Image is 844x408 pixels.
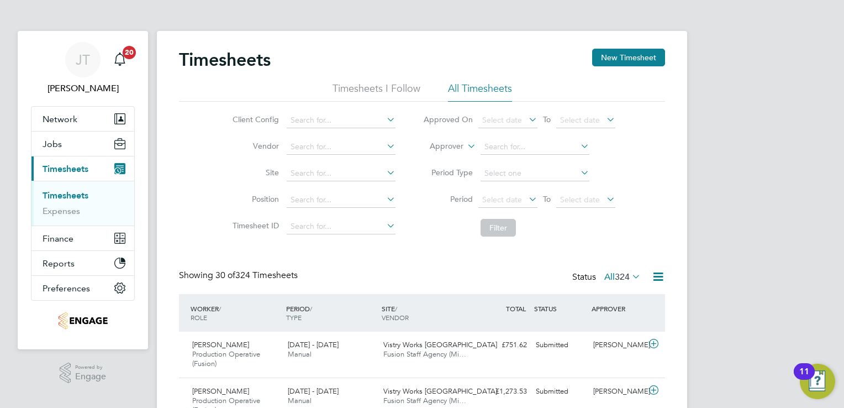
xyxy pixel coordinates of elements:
button: Filter [481,219,516,237]
label: Vendor [229,141,279,151]
span: Select date [482,115,522,125]
span: Select date [560,195,600,205]
input: Search for... [287,192,395,208]
div: 11 [799,372,809,386]
span: VENDOR [382,313,409,322]
h2: Timesheets [179,49,271,71]
div: SITE [379,299,474,327]
span: Manual [288,349,312,359]
div: APPROVER [589,299,646,318]
label: Client Config [229,114,279,124]
span: Manual [288,396,312,405]
input: Search for... [287,219,395,234]
span: 20 [123,46,136,59]
label: All [604,271,641,283]
label: Approved On [423,114,473,124]
span: Fusion Staff Agency (Mi… [383,349,466,359]
span: [DATE] - [DATE] [288,340,339,349]
span: TYPE [286,313,302,322]
span: 30 of [215,270,235,281]
span: Timesheets [43,164,88,174]
span: JT [76,53,90,67]
li: All Timesheets [448,82,512,102]
span: Vistry Works [GEOGRAPHIC_DATA] [383,386,497,396]
div: £1,273.53 [474,383,531,401]
img: fusionstaff-logo-retina.png [58,312,108,329]
a: Go to home page [31,312,135,329]
label: Period [423,194,473,204]
div: [PERSON_NAME] [589,336,646,354]
span: Production Operative (Fusion) [192,349,260,368]
span: Engage [75,372,106,381]
button: Reports [31,251,134,275]
span: Fusion Staff Agency (Mi… [383,396,466,405]
span: Network [43,114,77,124]
div: [PERSON_NAME] [589,383,646,401]
input: Search for... [287,166,395,181]
input: Select one [481,166,589,181]
a: JT[PERSON_NAME] [31,42,135,95]
label: Approver [414,141,463,152]
button: Finance [31,226,134,250]
span: 324 [615,271,630,283]
button: Network [31,107,134,131]
span: Joanne Taylor [31,82,135,95]
span: ROLE [191,313,207,322]
label: Site [229,168,279,177]
span: Preferences [43,283,90,294]
nav: Main navigation [18,31,148,349]
input: Search for... [481,139,589,155]
span: 324 Timesheets [215,270,298,281]
input: Search for... [287,139,395,155]
input: Search for... [287,113,395,128]
span: / [395,304,397,313]
span: To [540,112,554,127]
button: Open Resource Center, 11 new notifications [800,364,835,399]
button: Jobs [31,132,134,156]
div: Submitted [531,383,589,401]
label: Timesheet ID [229,221,279,231]
span: Vistry Works [GEOGRAPHIC_DATA] [383,340,497,349]
div: WORKER [188,299,283,327]
span: Select date [560,115,600,125]
a: 20 [109,42,131,77]
div: PERIOD [283,299,379,327]
span: [DATE] - [DATE] [288,386,339,396]
div: Showing [179,270,300,281]
div: Timesheets [31,181,134,226]
span: / [310,304,312,313]
span: TOTAL [506,304,526,313]
span: Reports [43,258,75,269]
span: To [540,192,554,206]
a: Powered byEngage [60,363,107,384]
div: Status [572,270,643,285]
span: Finance [43,233,73,244]
div: £751.62 [474,336,531,354]
span: Jobs [43,139,62,149]
div: STATUS [531,299,589,318]
a: Timesheets [43,190,88,201]
button: Preferences [31,276,134,300]
div: Submitted [531,336,589,354]
label: Position [229,194,279,204]
span: / [219,304,221,313]
a: Expenses [43,206,80,216]
button: Timesheets [31,156,134,181]
span: Powered by [75,363,106,372]
label: Period Type [423,168,473,177]
li: Timesheets I Follow [333,82,420,102]
span: [PERSON_NAME] [192,340,249,349]
button: New Timesheet [592,49,665,66]
span: [PERSON_NAME] [192,386,249,396]
span: Select date [482,195,522,205]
